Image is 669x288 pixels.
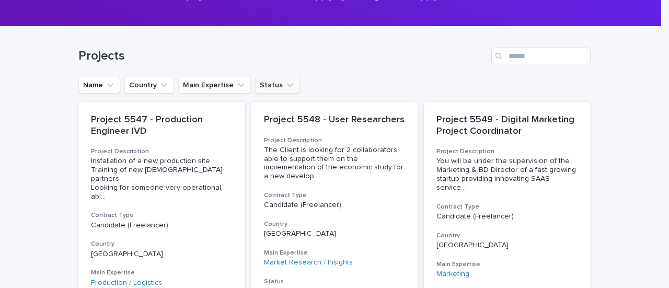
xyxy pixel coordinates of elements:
[91,114,233,137] p: Project 5547 - Production Engineer IVD
[264,220,406,228] h3: Country
[264,114,406,126] p: Project 5548 - User Researchers
[491,48,591,64] input: Search
[436,203,578,211] h3: Contract Type
[91,221,233,230] p: Candidate (Freelancer)
[264,278,406,286] h3: Status
[436,232,578,240] h3: Country
[91,211,233,220] h3: Contract Type
[91,147,233,156] h3: Project Description
[436,270,469,279] a: Marketing
[255,77,300,94] button: Status
[124,77,174,94] button: Country
[264,146,406,181] span: The Client is looking for 2 collaborators able to support them on the implementation of the econo...
[264,258,353,267] a: Market Research / Insights
[264,136,406,145] h3: Project Description
[436,241,578,250] p: [GEOGRAPHIC_DATA]
[78,49,487,64] h1: Projects
[264,201,406,210] p: Candidate (Freelancer)
[178,77,251,94] button: Main Expertise
[78,77,120,94] button: Name
[264,229,406,238] p: [GEOGRAPHIC_DATA]
[264,249,406,257] h3: Main Expertise
[91,240,233,248] h3: Country
[91,157,233,201] div: Installation of a new production site. Training of new Chinese partners. Looking for someone very...
[436,147,578,156] h3: Project Description
[91,269,233,277] h3: Main Expertise
[91,250,233,259] p: [GEOGRAPHIC_DATA]
[91,157,233,201] span: Installation of a new production site. Training of new [DEMOGRAPHIC_DATA] partners. Looking for s...
[264,191,406,200] h3: Contract Type
[436,157,578,192] span: You will be under the supervision of the Marketing & BD Director of a fast growing startup provid...
[436,114,578,137] p: Project 5549 - Digital Marketing Project Coordinator
[91,279,162,287] a: Production / Logistics
[436,212,578,221] p: Candidate (Freelancer)
[436,260,578,269] h3: Main Expertise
